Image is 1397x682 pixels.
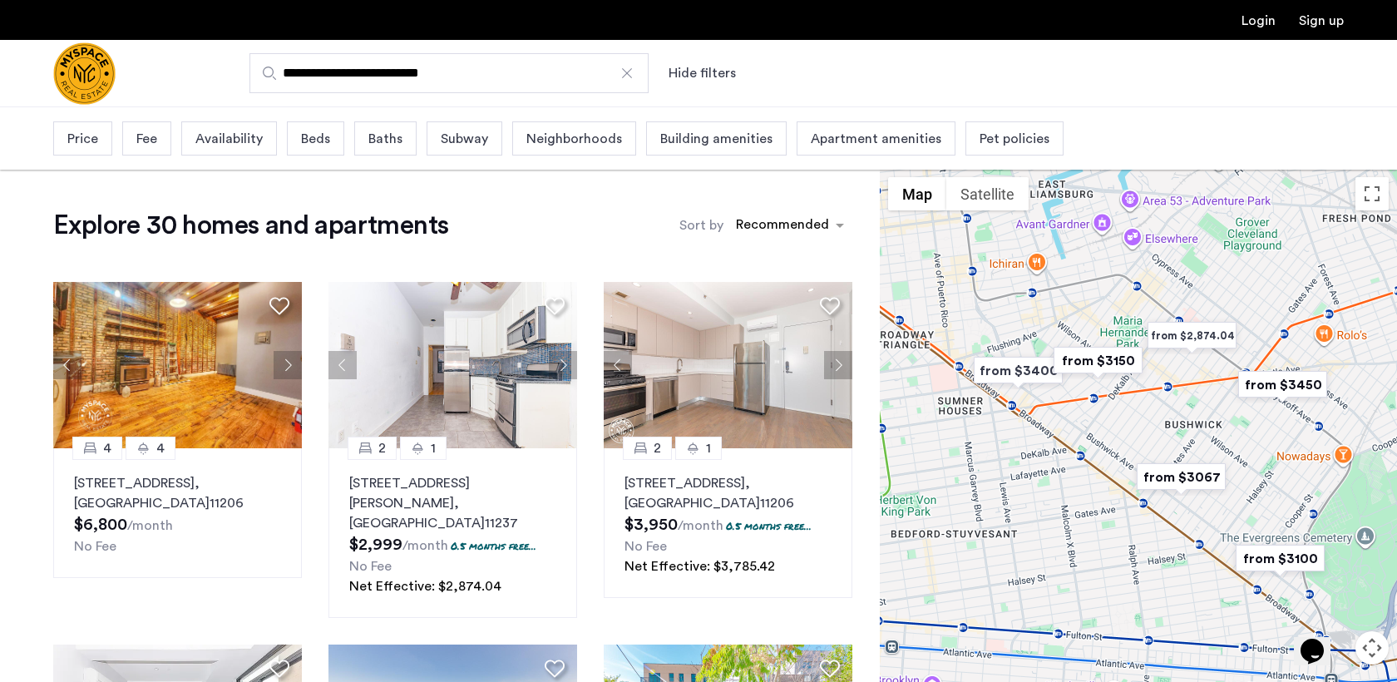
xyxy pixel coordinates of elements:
p: 0.5 months free... [451,539,536,553]
sub: /month [127,519,173,532]
div: from $3100 [1229,540,1331,577]
div: from $2,874.04 [1141,317,1243,354]
span: No Fee [624,540,667,553]
button: Map camera controls [1355,631,1389,665]
div: from $3067 [1130,458,1232,496]
a: Registration [1299,14,1344,27]
h1: Explore 30 homes and apartments [53,209,448,242]
span: 2 [654,438,661,458]
button: Next apartment [549,351,577,379]
div: from $3150 [1047,342,1149,379]
span: 4 [156,438,165,458]
button: Show street map [888,177,946,210]
ng-select: sort-apartment [728,210,852,240]
img: 22_638155377303699184.jpeg [328,282,578,448]
button: Next apartment [274,351,302,379]
button: Previous apartment [328,351,357,379]
iframe: chat widget [1294,615,1347,665]
span: Net Effective: $3,785.42 [624,560,775,573]
span: $2,999 [349,536,402,553]
p: [STREET_ADDRESS][PERSON_NAME] 11237 [349,473,556,533]
p: [STREET_ADDRESS] 11206 [74,473,281,513]
span: Building amenities [660,129,773,149]
button: Toggle fullscreen view [1355,177,1389,210]
span: Subway [441,129,488,149]
button: Show satellite imagery [946,177,1029,210]
span: Availability [195,129,263,149]
span: No Fee [349,560,392,573]
div: from $3400 [967,352,1069,389]
span: Neighborhoods [526,129,622,149]
span: 1 [431,438,436,458]
div: Recommended [733,215,829,239]
p: 0.5 months free... [726,519,812,533]
span: Baths [368,129,402,149]
span: $6,800 [74,516,127,533]
span: Pet policies [980,129,1049,149]
span: Price [67,129,98,149]
a: Login [1242,14,1276,27]
button: Next apartment [824,351,852,379]
a: Cazamio Logo [53,42,116,105]
span: Net Effective: $2,874.04 [349,580,501,593]
sub: /month [402,539,448,552]
a: 44[STREET_ADDRESS], [GEOGRAPHIC_DATA]11206No Fee [53,448,302,578]
span: $3,950 [624,516,678,533]
button: Previous apartment [53,351,81,379]
span: Apartment amenities [811,129,941,149]
label: Sort by [679,215,723,235]
span: Beds [301,129,330,149]
p: [STREET_ADDRESS] 11206 [624,473,832,513]
img: 1997_638660665121086177.jpeg [53,282,303,448]
span: No Fee [74,540,116,553]
a: 21[STREET_ADDRESS], [GEOGRAPHIC_DATA]112060.5 months free...No FeeNet Effective: $3,785.42 [604,448,852,598]
a: 21[STREET_ADDRESS][PERSON_NAME], [GEOGRAPHIC_DATA]112370.5 months free...No FeeNet Effective: $2,... [328,448,577,618]
img: 1990_638168315537685177.jpeg [604,282,853,448]
div: from $3450 [1232,366,1334,403]
sub: /month [678,519,723,532]
span: Fee [136,129,157,149]
span: 2 [378,438,386,458]
input: Apartment Search [249,53,649,93]
img: logo [53,42,116,105]
span: 1 [706,438,711,458]
button: Previous apartment [604,351,632,379]
span: 4 [103,438,111,458]
button: Show or hide filters [669,63,736,83]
